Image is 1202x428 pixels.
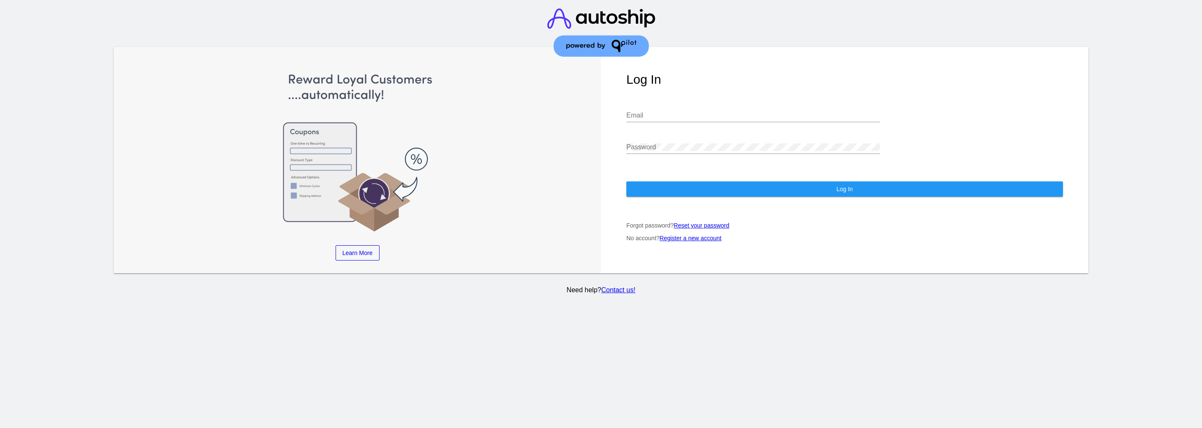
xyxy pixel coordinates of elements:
[626,112,880,119] input: Email
[626,72,1063,87] h1: Log In
[601,286,635,294] a: Contact us!
[626,235,1063,241] p: No account?
[674,222,729,229] a: Reset your password
[336,245,380,261] a: Learn More
[626,222,1063,229] p: Forgot password?
[139,72,576,233] img: Apply Coupons Automatically to Scheduled Orders with QPilot
[626,181,1063,197] button: Log In
[112,286,1090,294] p: Need help?
[342,250,373,256] span: Learn More
[836,186,853,192] span: Log In
[660,235,721,241] a: Register a new account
